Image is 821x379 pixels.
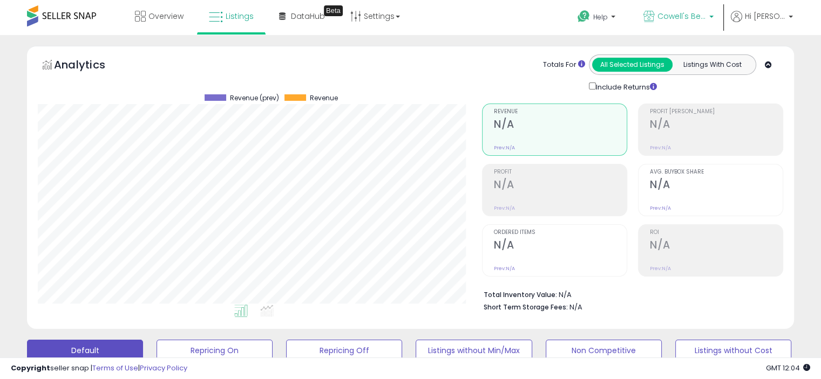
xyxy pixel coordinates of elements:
[27,340,143,361] button: Default
[494,205,515,211] small: Prev: N/A
[494,239,627,253] h2: N/A
[494,144,515,151] small: Prev: N/A
[675,340,791,361] button: Listings without Cost
[226,11,254,22] span: Listings
[657,11,706,22] span: Cowell's Beach N' Bikini [GEOGRAPHIC_DATA]
[494,178,627,193] h2: N/A
[569,2,626,35] a: Help
[286,340,402,361] button: Repricing Off
[494,230,627,236] span: Ordered Items
[324,5,343,16] div: Tooltip anchor
[11,363,187,374] div: seller snap | |
[484,302,568,312] b: Short Term Storage Fees:
[494,169,627,175] span: Profit
[581,80,670,93] div: Include Returns
[543,60,585,70] div: Totals For
[650,230,783,236] span: ROI
[577,10,591,23] i: Get Help
[157,340,273,361] button: Repricing On
[148,11,184,22] span: Overview
[494,109,627,115] span: Revenue
[745,11,785,22] span: Hi [PERSON_NAME]
[650,265,671,272] small: Prev: N/A
[140,363,187,373] a: Privacy Policy
[92,363,138,373] a: Terms of Use
[494,265,515,272] small: Prev: N/A
[593,12,608,22] span: Help
[11,363,50,373] strong: Copyright
[650,118,783,133] h2: N/A
[731,11,793,35] a: Hi [PERSON_NAME]
[650,109,783,115] span: Profit [PERSON_NAME]
[569,302,582,312] span: N/A
[310,94,338,102] span: Revenue
[484,290,557,299] b: Total Inventory Value:
[484,287,775,300] li: N/A
[546,340,662,361] button: Non Competitive
[54,57,126,75] h5: Analytics
[230,94,279,102] span: Revenue (prev)
[650,239,783,253] h2: N/A
[650,169,783,175] span: Avg. Buybox Share
[766,363,810,373] span: 2025-10-6 12:04 GMT
[650,178,783,193] h2: N/A
[291,11,325,22] span: DataHub
[650,205,671,211] small: Prev: N/A
[650,144,671,151] small: Prev: N/A
[592,58,673,72] button: All Selected Listings
[416,340,532,361] button: Listings without Min/Max
[494,118,627,133] h2: N/A
[672,58,752,72] button: Listings With Cost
